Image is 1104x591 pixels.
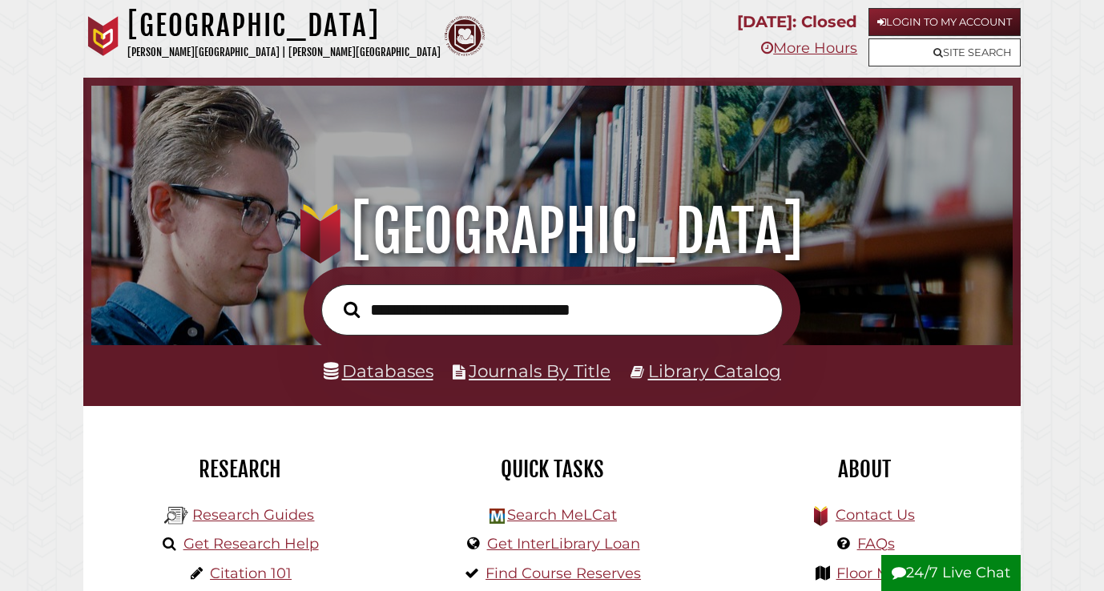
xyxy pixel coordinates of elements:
a: Journals By Title [469,360,610,381]
a: Get InterLibrary Loan [487,535,640,553]
a: Research Guides [192,506,314,524]
p: [PERSON_NAME][GEOGRAPHIC_DATA] | [PERSON_NAME][GEOGRAPHIC_DATA] [127,43,441,62]
h2: Quick Tasks [408,456,696,483]
button: Search [336,297,368,322]
a: Login to My Account [868,8,1021,36]
a: Get Research Help [183,535,319,553]
p: [DATE]: Closed [737,8,857,36]
img: Calvin Theological Seminary [445,16,485,56]
a: Contact Us [836,506,915,524]
h1: [GEOGRAPHIC_DATA] [108,196,997,267]
h2: Research [95,456,384,483]
a: Databases [324,360,433,381]
a: Search MeLCat [507,506,617,524]
img: Calvin University [83,16,123,56]
i: Search [344,300,360,318]
a: Find Course Reserves [486,565,641,582]
h1: [GEOGRAPHIC_DATA] [127,8,441,43]
img: Hekman Library Logo [490,509,505,524]
a: Floor Maps [836,565,916,582]
h2: About [720,456,1009,483]
a: More Hours [761,39,857,57]
a: Library Catalog [648,360,781,381]
img: Hekman Library Logo [164,504,188,528]
a: Citation 101 [210,565,292,582]
a: FAQs [857,535,895,553]
a: Site Search [868,38,1021,66]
